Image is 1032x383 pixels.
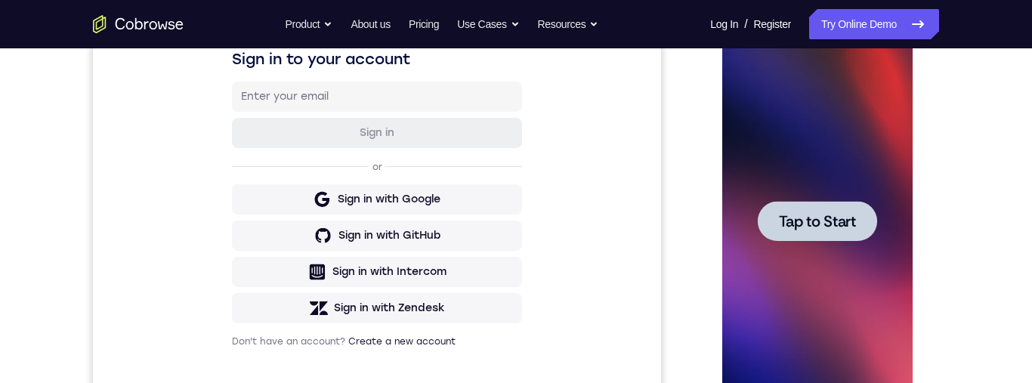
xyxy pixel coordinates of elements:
[538,9,599,39] button: Resources
[277,216,292,228] p: or
[409,9,439,39] a: Pricing
[710,9,738,39] a: Log In
[245,247,348,262] div: Sign in with Google
[68,215,145,230] span: Tap to Start
[139,103,429,125] h1: Sign in to your account
[744,15,747,33] span: /
[241,356,352,371] div: Sign in with Zendesk
[139,312,429,342] button: Sign in with Intercom
[351,9,390,39] a: About us
[139,276,429,306] button: Sign in with GitHub
[239,320,354,335] div: Sign in with Intercom
[286,9,333,39] button: Product
[148,144,420,159] input: Enter your email
[139,239,429,270] button: Sign in with Google
[47,202,166,242] button: Tap to Start
[809,9,939,39] a: Try Online Demo
[139,173,429,203] button: Sign in
[139,348,429,378] button: Sign in with Zendesk
[93,15,184,33] a: Go to the home page
[457,9,519,39] button: Use Cases
[754,9,791,39] a: Register
[246,283,348,298] div: Sign in with GitHub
